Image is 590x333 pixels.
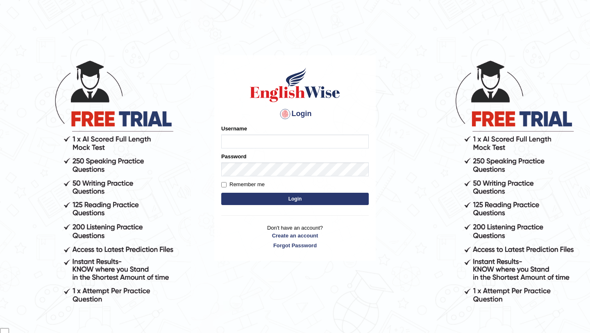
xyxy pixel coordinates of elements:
[221,180,265,189] label: Remember me
[221,193,369,205] button: Login
[248,66,342,103] img: Logo of English Wise sign in for intelligent practice with AI
[221,182,227,187] input: Remember me
[221,107,369,121] h4: Login
[221,153,246,160] label: Password
[221,224,369,249] p: Don't have an account?
[221,125,247,132] label: Username
[221,242,369,249] a: Forgot Password
[221,232,369,239] a: Create an account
